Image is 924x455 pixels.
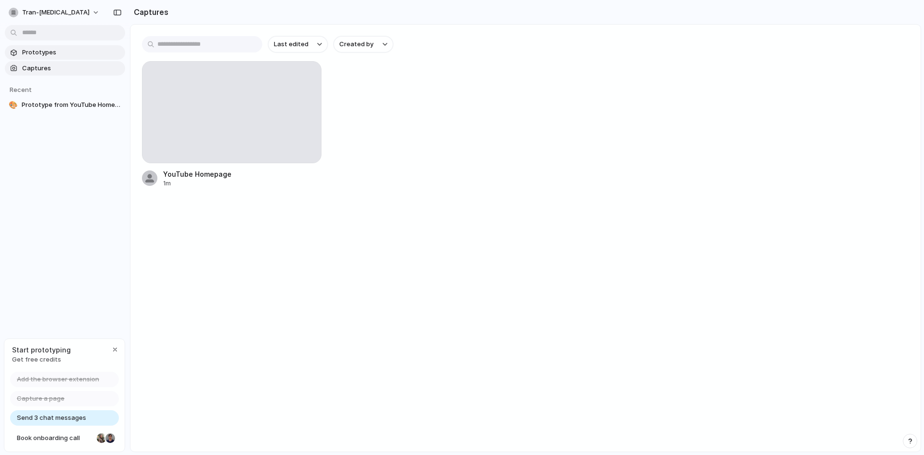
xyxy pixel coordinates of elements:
span: Prototypes [22,48,121,57]
div: Nicole Kubica [96,432,107,444]
a: Captures [5,61,125,76]
a: Prototypes [5,45,125,60]
span: Capture a page [17,394,64,403]
span: Start prototyping [12,345,71,355]
span: Last edited [274,39,308,49]
span: Add the browser extension [17,375,99,384]
button: tran-[MEDICAL_DATA] [5,5,104,20]
a: Book onboarding call [10,430,119,446]
div: Christian Iacullo [104,432,116,444]
span: Captures [22,64,121,73]
span: Get free credits [12,355,71,364]
span: Send 3 chat messages [17,413,86,423]
span: Recent [10,86,32,93]
span: tran-[MEDICAL_DATA] [22,8,90,17]
button: Last edited [268,36,328,52]
span: Book onboarding call [17,433,93,443]
button: Created by [334,36,393,52]
div: 1m [163,179,231,188]
span: Prototype from YouTube Homepage [22,100,121,110]
span: Created by [339,39,373,49]
div: YouTube Homepage [163,169,231,179]
a: 🎨Prototype from YouTube Homepage [5,98,125,112]
h2: Captures [130,6,168,18]
div: 🎨 [9,100,18,110]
